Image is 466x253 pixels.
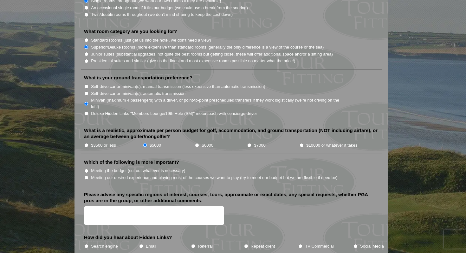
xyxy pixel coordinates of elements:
label: Email [146,243,156,250]
label: Superior/Deluxe Rooms (more expensive than standard rooms, generally the only difference is a vie... [91,44,324,50]
label: Please advise any specific regions of interest, courses, tours, approximate or exact dates, any s... [84,191,379,204]
label: Meeting the budget (cut out whatever is necessary) [91,168,185,174]
label: What is a realistic, approximate per person budget for golf, accommodation, and ground transporta... [84,127,379,140]
label: $10000 or whatever it takes [306,142,357,149]
label: Social Media [360,243,384,250]
label: Presidential suites and similar (give us the finest and most expensive rooms possible no matter w... [91,58,295,64]
label: Deluxe Hidden Links "Members Lounge/19th Hole (SM)" motorcoach with concierge-driver [91,110,257,117]
label: $6000 [202,142,213,149]
label: Meeting our desired experience and playing most of the courses we want to play (try to meet our b... [91,175,338,181]
label: Repeat client [251,243,275,250]
label: Twin/double rooms throughout (we don't mind sharing to keep the cost down) [91,11,233,18]
label: Minivan (maximum 4 passengers) with a driver, or point-to-point prescheduled transfers if they wo... [91,97,346,110]
label: Referral [198,243,213,250]
label: $3500 or less [91,142,116,149]
label: Search engine [91,243,118,250]
label: What room category are you looking for? [84,28,177,35]
label: How did you hear about Hidden Links? [84,234,172,241]
label: Standard Rooms (just get us into the hotel, we don't need a view) [91,37,211,43]
label: What is your ground transportation preference? [84,75,192,81]
label: Self-drive car or minivan(s), automatic transmission [91,90,185,97]
label: $5000 [150,142,161,149]
label: $7000 [254,142,265,149]
label: Self-drive car or minivan(s), manual transmission (less expensive than automatic transmission) [91,83,265,90]
label: An occasional single room if it fits our budget (we could use a break from the snoring) [91,5,248,11]
label: Junior suites (substantial upgrades, not quite the best rooms but getting close, these will offer... [91,51,333,57]
label: Which of the following is more important? [84,159,179,165]
label: TV Commercial [305,243,333,250]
